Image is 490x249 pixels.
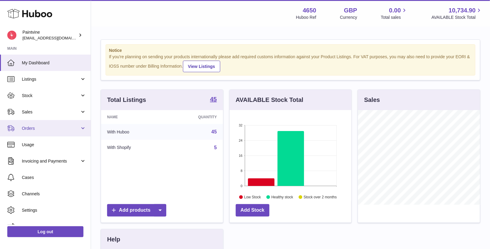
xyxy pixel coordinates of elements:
div: If you're planning on sending your products internationally please add required customs informati... [109,54,472,72]
span: Total sales [381,15,408,20]
a: Add Stock [236,204,269,217]
h3: Sales [364,96,380,104]
div: Paintvine [22,29,77,41]
span: Orders [22,126,80,131]
span: Stock [22,93,80,99]
span: Returns [22,224,86,230]
span: My Dashboard [22,60,86,66]
span: Usage [22,142,86,148]
td: With Huboo [101,124,167,140]
a: View Listings [183,61,220,72]
text: 16 [239,154,242,157]
a: 45 [211,129,217,134]
a: 10,734.90 AVAILABLE Stock Total [431,6,483,20]
span: 10,734.90 [449,6,476,15]
a: 45 [210,96,217,103]
a: 5 [214,145,217,150]
text: Healthy stock [271,195,293,199]
div: Currency [340,15,357,20]
span: Settings [22,207,86,213]
th: Name [101,110,167,124]
strong: 4650 [303,6,316,15]
text: 32 [239,123,242,127]
th: Quantity [167,110,223,124]
strong: 45 [210,96,217,102]
a: 0.00 Total sales [381,6,408,20]
span: AVAILABLE Stock Total [431,15,483,20]
span: 0.00 [389,6,401,15]
div: Huboo Ref [296,15,316,20]
span: Cases [22,175,86,180]
strong: GBP [344,6,357,15]
span: Sales [22,109,80,115]
strong: Notice [109,48,472,53]
text: 0 [241,184,242,188]
span: Listings [22,76,80,82]
span: [EMAIL_ADDRESS][DOMAIN_NAME] [22,35,89,40]
td: With Shopify [101,140,167,156]
h3: AVAILABLE Stock Total [236,96,303,104]
h3: Help [107,235,120,244]
text: Stock over 2 months [304,195,337,199]
text: Low Stock [244,195,261,199]
a: Log out [7,226,83,237]
span: Invoicing and Payments [22,158,80,164]
span: Channels [22,191,86,197]
h3: Total Listings [107,96,146,104]
text: 8 [241,169,242,173]
text: 24 [239,139,242,142]
a: Add products [107,204,166,217]
img: euan@paintvine.co.uk [7,31,16,40]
